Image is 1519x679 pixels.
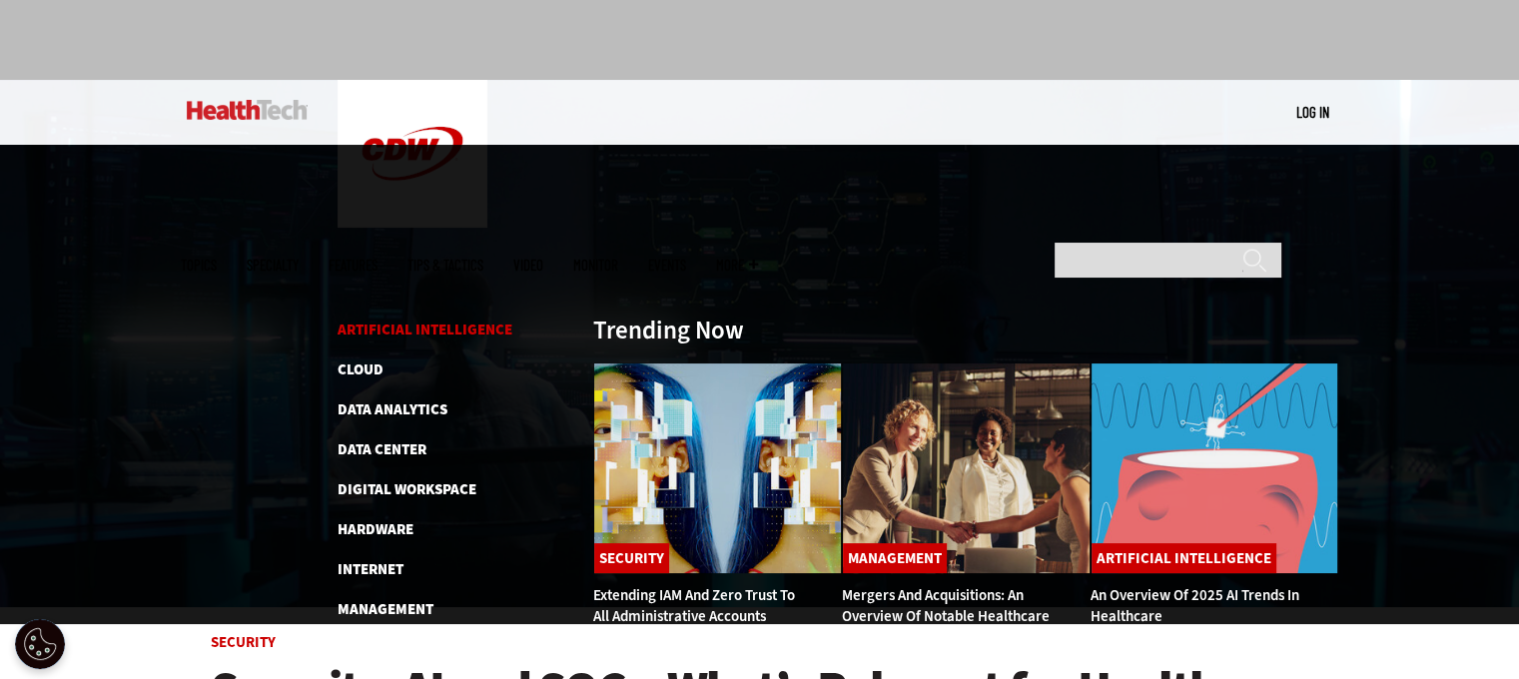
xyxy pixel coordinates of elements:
img: Home [338,80,487,228]
a: Hardware [338,519,413,539]
a: Data Center [338,439,426,459]
div: Cookie Settings [15,619,65,669]
a: Artificial Intelligence [1092,543,1276,573]
img: abstract image of woman with pixelated face [593,362,842,574]
a: Security [211,632,276,652]
a: Management [338,599,433,619]
a: Cloud [338,359,383,379]
a: Artificial Intelligence [338,320,512,339]
a: Log in [1296,103,1329,121]
h3: Trending Now [593,318,744,342]
a: Security [594,543,669,573]
a: Extending IAM and Zero Trust to All Administrative Accounts [593,585,795,626]
a: Management [843,543,947,573]
a: Mergers and Acquisitions: An Overview of Notable Healthcare M&A Activity in [DATE] [842,585,1050,647]
a: An Overview of 2025 AI Trends in Healthcare [1091,585,1299,626]
img: illustration of computer chip being put inside head with waves [1091,362,1339,574]
img: Home [187,100,308,120]
div: User menu [1296,102,1329,123]
a: Digital Workspace [338,479,476,499]
a: Internet [338,559,403,579]
a: Data Analytics [338,399,447,419]
button: Open Preferences [15,619,65,669]
img: business leaders shake hands in conference room [842,362,1091,574]
a: Networking [338,639,428,659]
